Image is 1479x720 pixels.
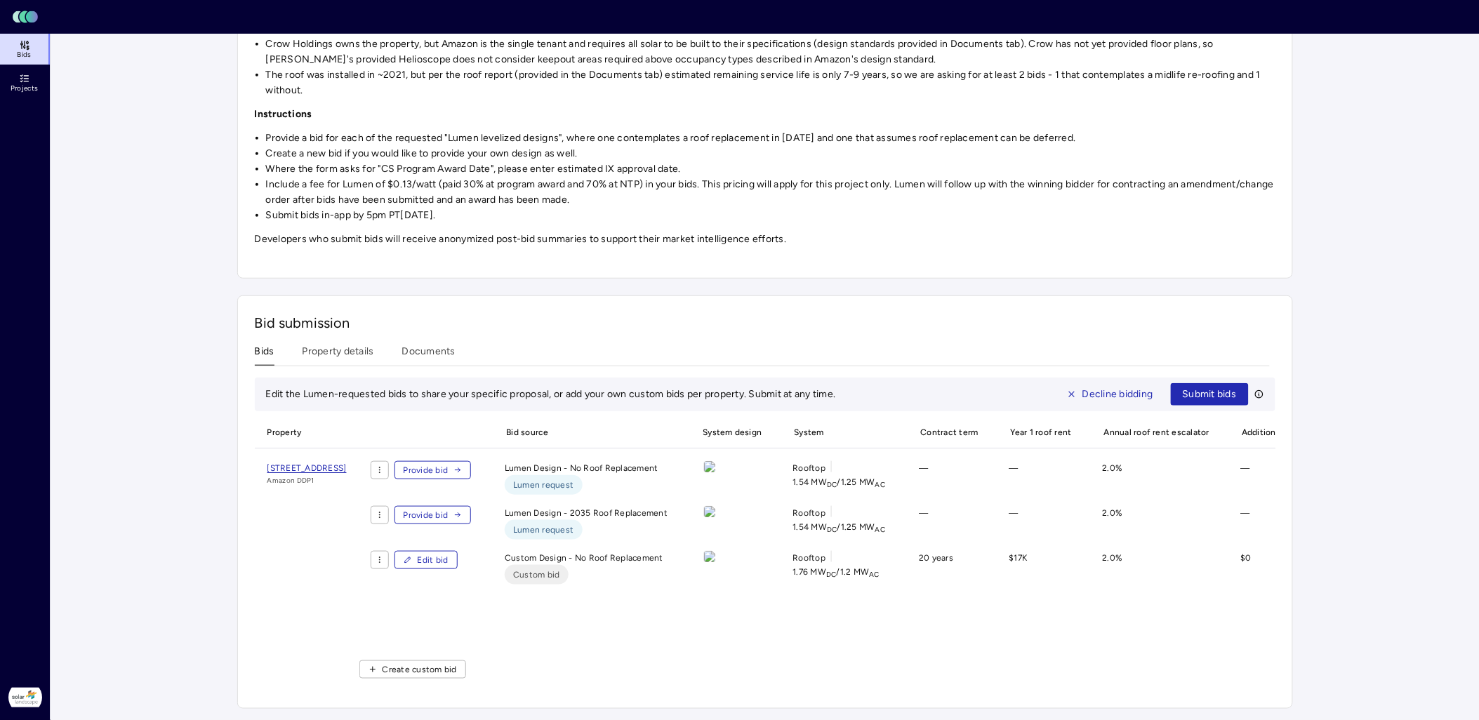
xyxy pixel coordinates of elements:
[266,131,1275,146] li: Provide a bid for each of the requested "Lumen levelized designs", where one contemplates a roof ...
[998,551,1080,649] div: $17K
[998,461,1080,495] div: —
[255,314,350,331] span: Bid submission
[303,344,374,366] button: Property details
[267,475,347,486] span: Amazon DDP1
[1183,387,1237,402] span: Submit bids
[826,570,837,579] sub: DC
[793,551,826,565] span: Rooftop
[827,525,837,534] sub: DC
[908,551,986,649] div: 20 years
[383,662,457,676] span: Create custom bid
[1171,383,1249,406] button: Submit bids
[402,344,456,366] button: Documents
[704,506,715,517] img: view
[690,417,770,448] span: System design
[793,475,886,489] span: 1.54 MW / 1.25 MW
[875,525,886,534] sub: AC
[267,461,347,475] a: [STREET_ADDRESS]
[793,565,880,579] span: 1.76 MW / 1.2 MW
[267,463,347,473] span: [STREET_ADDRESS]
[513,523,573,537] span: Lumen request
[1229,461,1359,495] div: —
[266,177,1275,208] li: Include a fee for Lumen of $0.13/watt (paid 30% at program award and 70% at NTP) in your bids. Th...
[1092,461,1219,495] div: 2.0%
[1092,506,1219,540] div: 2.0%
[513,568,560,582] span: Custom bid
[255,232,1275,247] p: Developers who submit bids will receive anonymized post-bid summaries to support their market int...
[266,36,1275,67] li: Crow Holdings owns the property, but Amazon is the single tenant and requires all solar to be bui...
[793,506,826,520] span: Rooftop
[418,553,449,567] span: Edit bid
[266,67,1275,98] li: The roof was installed in ~2021, but per the roof report (provided in the Documents tab) estimate...
[255,108,312,120] strong: Instructions
[11,84,38,93] span: Projects
[998,506,1080,540] div: —
[1229,506,1359,540] div: —
[404,508,449,522] span: Provide bid
[704,461,715,472] img: view
[1092,417,1219,448] span: Annual roof rent escalator
[1229,417,1359,448] span: Additional yearly payments
[359,660,466,679] button: Create custom bid
[266,146,1275,161] li: Create a new bid if you would like to provide your own design as well.
[1055,383,1165,406] button: Decline bidding
[8,681,42,714] img: Solar Landscape
[493,506,679,540] div: Lumen Design - 2035 Roof Replacement
[998,417,1080,448] span: Year 1 roof rent
[493,417,679,448] span: Bid source
[266,161,1275,177] li: Where the form asks for "CS Program Award Date", please enter estimated IX approval date.
[875,480,886,489] sub: AC
[782,417,897,448] span: System
[266,388,836,400] span: Edit the Lumen-requested bids to share your specific proposal, or add your own custom bids per pr...
[17,51,31,59] span: Bids
[908,506,986,540] div: —
[908,417,986,448] span: Contract term
[404,463,449,477] span: Provide bid
[1082,387,1153,402] span: Decline bidding
[266,208,1275,223] li: Submit bids in-app by 5pm PT[DATE].
[255,417,348,448] span: Property
[493,461,679,495] div: Lumen Design - No Roof Replacement
[1229,551,1359,649] div: $0
[793,461,826,475] span: Rooftop
[493,551,679,649] div: Custom Design - No Roof Replacement
[870,570,880,579] sub: AC
[394,461,472,479] button: Provide bid
[793,520,886,534] span: 1.54 MW / 1.25 MW
[394,506,472,524] button: Provide bid
[704,551,715,562] img: view
[1092,551,1219,649] div: 2.0%
[513,478,573,492] span: Lumen request
[908,461,986,495] div: —
[827,480,837,489] sub: DC
[255,344,274,366] button: Bids
[394,551,458,569] button: Edit bid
